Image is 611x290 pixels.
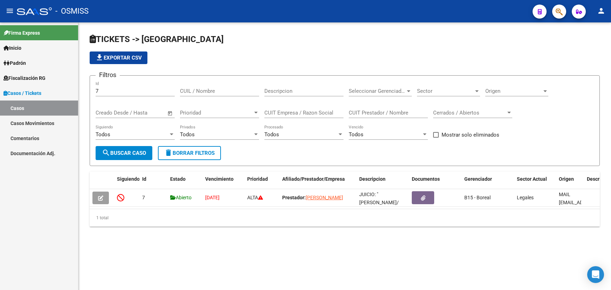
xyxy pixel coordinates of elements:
button: Exportar CSV [90,51,147,64]
span: TICKETS -> [GEOGRAPHIC_DATA] [90,34,224,44]
span: 7 [142,195,145,200]
span: Descripcion [359,176,386,182]
span: Prioridad [180,110,253,116]
span: Origen [485,88,542,94]
span: [PERSON_NAME] [306,195,343,200]
span: ALTA [247,195,263,200]
datatable-header-cell: Documentos [409,172,461,195]
span: Sector [417,88,474,94]
span: Casos / Tickets [4,89,41,97]
span: Siguiendo [117,176,140,182]
mat-icon: file_download [95,53,104,62]
div: Open Intercom Messenger [587,266,604,283]
span: JUICIO: "[PERSON_NAME]/ [PERSON_NAME] s/ ALIMENTOS" - Expte. N° 9439/19. [359,192,405,229]
div: 1 total [90,209,600,227]
input: Fecha inicio [96,110,124,116]
span: Todos [349,131,363,138]
span: Seleccionar Gerenciador [349,88,405,94]
span: Documentos [412,176,440,182]
span: Buscar Caso [102,150,146,156]
input: Fecha fin [130,110,164,116]
datatable-header-cell: Prioridad [244,172,279,195]
span: Cerrados / Abiertos [433,110,506,116]
h3: Filtros [96,70,120,80]
span: [DATE] [205,195,220,200]
span: Todos [96,131,110,138]
span: Id [142,176,146,182]
span: Mostrar solo eliminados [442,131,499,139]
mat-icon: person [597,7,605,15]
span: Vencimiento [205,176,234,182]
datatable-header-cell: Origen [556,172,584,195]
span: Firma Express [4,29,40,37]
span: Origen [559,176,574,182]
datatable-header-cell: Vencimiento [202,172,244,195]
span: Afiliado/Prestador/Empresa [282,176,345,182]
span: Borrar Filtros [164,150,215,156]
strong: Prestador: [282,195,306,200]
datatable-header-cell: Gerenciador [461,172,514,195]
span: Todos [264,131,279,138]
span: Estado [170,176,186,182]
datatable-header-cell: Estado [167,172,202,195]
span: B15 - Boreal [464,195,491,200]
button: Open calendar [166,109,174,117]
datatable-header-cell: Siguiendo [114,172,139,195]
mat-icon: search [102,149,110,157]
mat-icon: delete [164,149,173,157]
mat-icon: menu [6,7,14,15]
span: Fiscalización RG [4,74,46,82]
datatable-header-cell: Id [139,172,167,195]
datatable-header-cell: Afiliado/Prestador/Empresa [279,172,356,195]
datatable-header-cell: Descripcion [356,172,409,195]
span: Abierto [170,195,192,200]
span: Gerenciador [464,176,492,182]
span: Legales [517,195,534,200]
span: Inicio [4,44,21,52]
span: - OSMISS [55,4,89,19]
button: Buscar Caso [96,146,152,160]
datatable-header-cell: Sector Actual [514,172,556,195]
button: Borrar Filtros [158,146,221,160]
span: Padrón [4,59,26,67]
span: MAIL [EMAIL_ADDRESS][DOMAIN_NAME] [559,192,599,213]
span: Todos [180,131,195,138]
span: Sector Actual [517,176,547,182]
span: Exportar CSV [95,55,142,61]
span: Prioridad [247,176,268,182]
